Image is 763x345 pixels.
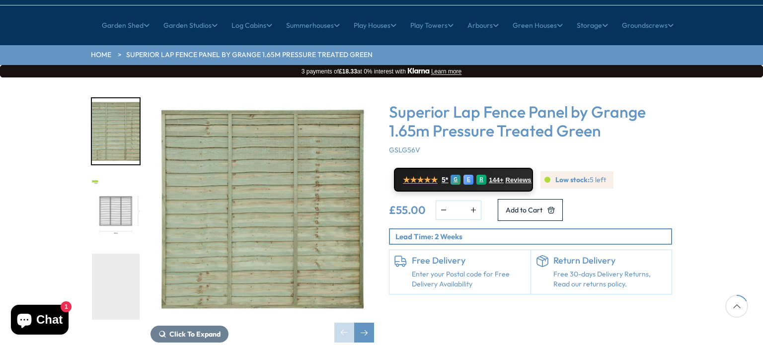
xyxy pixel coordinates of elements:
[231,13,272,38] a: Log Cabins
[92,254,140,320] img: 6b1753bc5e5e4c3e9bdd228dcfeb465a.thumbnail.0000000000_200x200.jpg
[577,13,608,38] a: Storage
[394,168,533,192] a: ★★★★★ 5* G E R 144+ Reviews
[354,13,396,38] a: Play Houses
[476,175,486,185] div: R
[506,176,532,184] span: Reviews
[8,305,72,337] inbox-online-store-chat: Shopify online store chat
[163,13,218,38] a: Garden Studios
[334,323,354,343] div: Previous slide
[410,13,454,38] a: Play Towers
[91,97,141,165] div: 1 / 3
[92,176,140,242] img: spec_sheet_GSLG56_200x200.jpg
[540,171,613,189] div: 5 left
[126,50,373,60] a: Superior Lap Fence Panel by Grange 1.65m Pressure Treated Green
[389,102,672,140] h3: Superior Lap Fence Panel by Grange 1.65m Pressure Treated Green
[498,199,563,221] button: Add to Cart
[451,175,460,185] div: G
[91,253,141,321] div: 3 / 3
[286,13,340,38] a: Summerhouses
[91,50,111,60] a: HOME
[389,145,420,154] span: GSLG56V
[403,175,438,185] span: ★★★★★
[412,255,526,266] h6: Free Delivery
[91,175,141,243] div: 2 / 3
[92,98,140,164] img: GSLG56Cutout_df45a0b7-c6ae-4b21-b745-b2fff49ba248_200x200.jpg
[506,207,542,213] span: Add to Cart
[553,270,667,289] p: Free 30-days Delivery Returns, Read our returns policy.
[463,175,473,185] div: E
[151,326,229,343] button: Click To Expand
[389,205,426,215] ins: £55.00
[489,176,503,184] span: 144+
[151,97,374,343] div: 1 / 3
[467,13,499,38] a: Arbours
[151,97,374,321] img: Superior Lap Fence Panel by Grange 1.65m Pressure Treated Green - Best Shed
[622,13,674,38] a: Groundscrews
[555,175,590,185] b: Low stock:
[395,231,671,242] p: Lead Time: 2 Weeks
[513,13,563,38] a: Green Houses
[102,13,150,38] a: Garden Shed
[553,255,667,266] h6: Return Delivery
[354,323,374,343] div: Next slide
[412,270,526,289] a: Enter your Postal code for Free Delivery Availability
[169,330,221,339] span: Click To Expand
